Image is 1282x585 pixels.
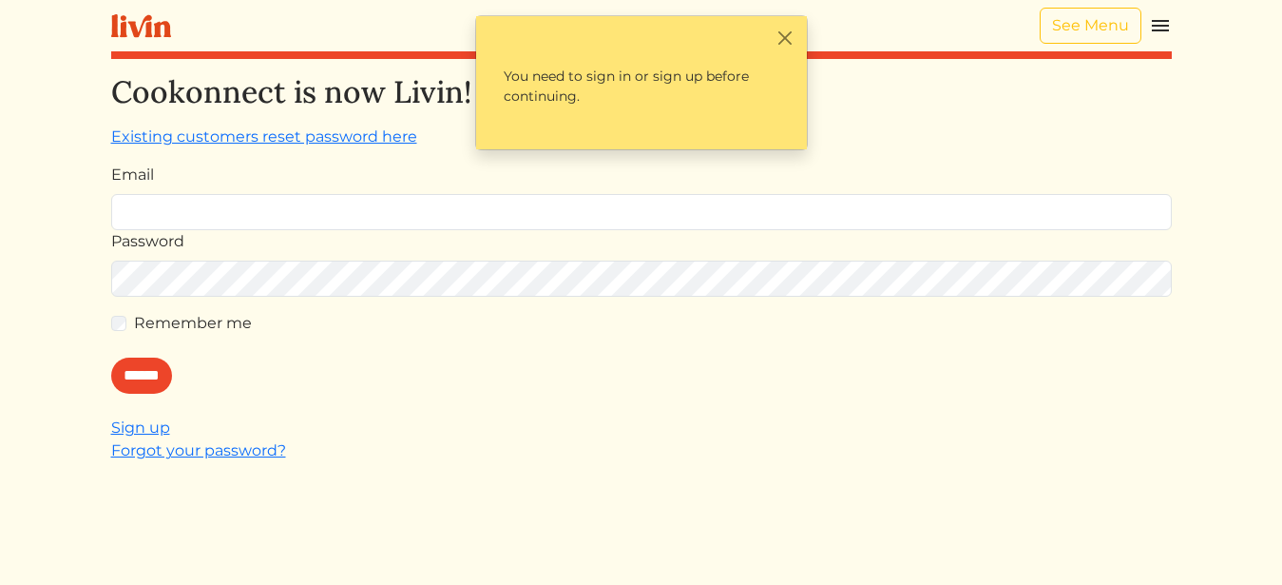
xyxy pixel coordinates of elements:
[111,230,184,253] label: Password
[1040,8,1141,44] a: See Menu
[488,50,795,123] p: You need to sign in or sign up before continuing.
[111,127,417,146] a: Existing customers reset password here
[1149,14,1172,37] img: menu_hamburger-cb6d353cf0ecd9f46ceae1c99ecbeb4a00e71ca567a856bd81f57e9d8c17bb26.svg
[111,441,286,459] a: Forgot your password?
[111,74,1172,110] h2: Cookonnect is now Livin!
[134,312,252,335] label: Remember me
[775,28,795,48] button: Close
[111,419,170,437] a: Sign up
[111,14,171,38] img: livin-logo-a0d97d1a881af30f6274990eb6222085a2533c92bbd1e4f22c21b4f0d0e3210c.svg
[111,164,154,186] label: Email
